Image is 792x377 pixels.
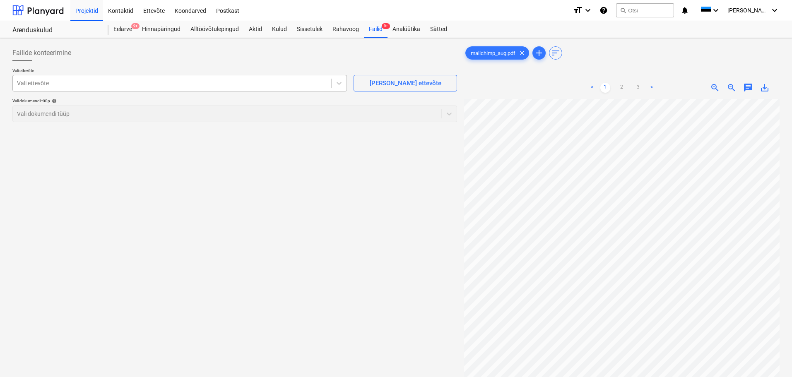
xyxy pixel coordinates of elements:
[327,21,364,38] a: Rahavoog
[587,83,597,93] a: Previous page
[267,21,292,38] a: Kulud
[600,83,610,93] a: Page 1 is your current page
[364,21,388,38] a: Failid9+
[743,83,753,93] span: chat
[534,48,544,58] span: add
[517,48,527,58] span: clear
[599,5,608,15] i: Abikeskus
[633,83,643,93] a: Page 3
[108,21,137,38] a: Eelarve9+
[583,5,593,15] i: keyboard_arrow_down
[354,75,457,91] button: [PERSON_NAME] ettevõte
[616,3,674,17] button: Otsi
[727,7,769,14] span: [PERSON_NAME]
[620,7,626,14] span: search
[425,21,452,38] a: Sätted
[551,48,561,58] span: sort
[12,26,99,35] div: Arenduskulud
[12,48,71,58] span: Failide konteerimine
[681,5,689,15] i: notifications
[50,98,57,103] span: help
[244,21,267,38] a: Aktid
[710,83,720,93] span: zoom_in
[12,98,457,103] div: Vali dokumendi tüüp
[727,83,737,93] span: zoom_out
[617,83,627,93] a: Page 2
[382,23,390,29] span: 9+
[370,78,441,89] div: [PERSON_NAME] ettevõte
[12,68,347,75] p: Vali ettevõte
[711,5,721,15] i: keyboard_arrow_down
[573,5,583,15] i: format_size
[364,21,388,38] div: Failid
[466,50,520,56] span: mailchimp_aug.pdf
[647,83,657,93] a: Next page
[465,46,529,60] div: mailchimp_aug.pdf
[131,23,140,29] span: 9+
[760,83,770,93] span: save_alt
[388,21,425,38] a: Analüütika
[292,21,327,38] a: Sissetulek
[108,21,137,38] div: Eelarve
[185,21,244,38] a: Alltöövõtulepingud
[770,5,780,15] i: keyboard_arrow_down
[137,21,185,38] a: Hinnapäringud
